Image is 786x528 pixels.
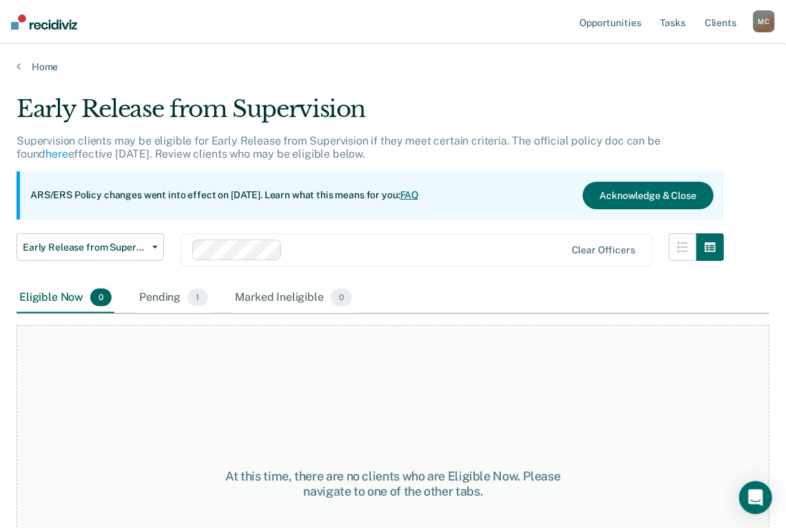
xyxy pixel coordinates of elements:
[583,182,714,209] button: Acknowledge & Close
[17,134,661,160] p: Supervision clients may be eligible for Early Release from Supervision if they meet certain crite...
[187,288,207,306] span: 1
[90,288,112,306] span: 0
[30,189,419,202] p: ARS/ERS Policy changes went into effect on [DATE]. Learn what this means for you:
[572,244,635,256] div: Clear officers
[233,283,355,313] div: Marked Ineligible0
[739,481,772,514] div: Open Intercom Messenger
[331,288,352,306] span: 0
[17,233,164,261] button: Early Release from Supervision
[753,10,775,32] div: M C
[45,147,68,160] a: here
[17,95,724,134] div: Early Release from Supervision
[17,283,114,313] div: Eligible Now0
[11,14,77,30] img: Recidiviz
[23,242,147,253] span: Early Release from Supervision
[17,61,769,73] a: Home
[753,10,775,32] button: MC
[400,189,420,200] a: FAQ
[136,283,210,313] div: Pending1
[205,469,581,498] div: At this time, there are no clients who are Eligible Now. Please navigate to one of the other tabs.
